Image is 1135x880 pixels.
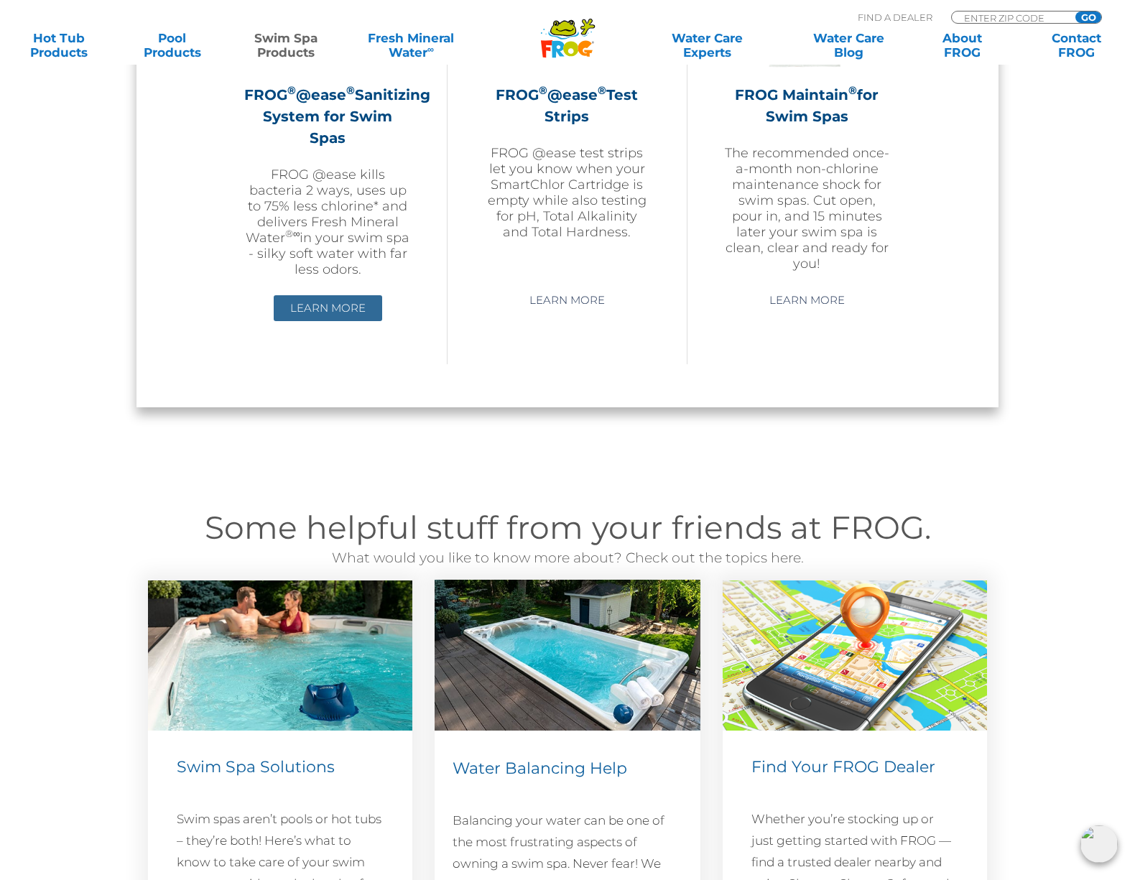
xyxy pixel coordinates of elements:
[539,83,547,97] sup: ®
[128,31,216,60] a: PoolProducts
[723,84,891,127] h2: FROG Maintain for Swim Spas
[751,757,935,777] span: Find Your FROG Dealer
[346,83,355,97] sup: ®
[14,31,103,60] a: Hot TubProducts
[435,580,700,731] img: water-balancing-help-swim-spa
[723,145,891,272] p: The recommended once-a-month non-chlorine maintenance shock for swim spas. Cut open, pour in, and...
[356,31,466,60] a: Fresh MineralWater∞
[274,295,382,321] a: Learn More
[848,83,857,97] sup: ®
[636,31,779,60] a: Water CareExperts
[1075,11,1101,23] input: GO
[918,31,1006,60] a: AboutFROG
[598,83,606,97] sup: ®
[483,84,650,127] h2: FROG @ease Test Strips
[858,11,932,24] p: Find A Dealer
[427,44,434,55] sup: ∞
[1032,31,1121,60] a: ContactFROG
[753,287,861,313] a: Learn More
[963,11,1060,24] input: Zip Code Form
[453,759,627,778] span: Water Balancing Help
[805,31,893,60] a: Water CareBlog
[1080,825,1118,863] img: openIcon
[242,31,330,60] a: Swim SpaProducts
[244,167,411,277] p: FROG @ease kills bacteria 2 ways, uses up to 75% less chlorine* and delivers Fresh Mineral Water ...
[244,84,411,149] h2: FROG @ease Sanitizing System for Swim Spas
[285,228,300,239] sup: ®∞
[513,287,621,313] a: Learn More
[148,580,412,731] img: swim-spa-solutions-v3
[177,757,335,777] span: Swim Spa Solutions
[483,145,650,240] p: FROG @ease test strips let you know when your SmartChlor Cartridge is empty while also testing fo...
[287,83,296,97] sup: ®
[723,580,987,731] img: Find a Dealer Image (546 x 310 px)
